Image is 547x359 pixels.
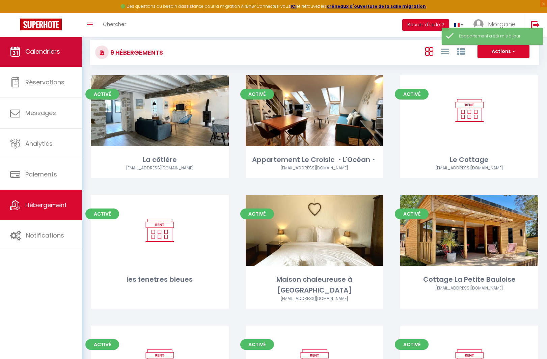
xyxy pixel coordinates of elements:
[85,209,119,219] span: Activé
[240,89,274,100] span: Activé
[20,19,62,30] img: Super Booking
[25,139,53,148] span: Analytics
[103,21,126,28] span: Chercher
[109,45,163,60] h3: 9 Hébergements
[441,46,449,57] a: Vue en Liste
[25,170,57,178] span: Paiements
[91,155,229,165] div: La côtière
[25,78,64,86] span: Réservations
[246,274,384,296] div: Maison chaleureuse à [GEOGRAPHIC_DATA]
[425,46,433,57] a: Vue en Box
[240,209,274,219] span: Activé
[457,46,465,57] a: Vue par Groupe
[459,33,536,39] div: L'appartement a été mis à jour
[477,45,529,58] button: Actions
[327,3,426,9] a: créneaux d'ouverture de la salle migration
[468,13,524,37] a: ... Morgane
[85,89,119,100] span: Activé
[25,201,67,209] span: Hébergement
[91,274,229,285] div: les fenetres bleues
[98,13,131,37] a: Chercher
[402,19,449,31] button: Besoin d'aide ?
[400,285,538,292] div: Airbnb
[291,3,297,9] a: ICI
[473,19,484,29] img: ...
[240,339,274,350] span: Activé
[246,296,384,302] div: Airbnb
[5,3,26,23] button: Ouvrir le widget de chat LiveChat
[25,109,56,117] span: Messages
[26,231,64,240] span: Notifications
[91,165,229,171] div: Airbnb
[400,165,538,171] div: Airbnb
[395,209,429,219] span: Activé
[25,47,60,56] span: Calendriers
[400,155,538,165] div: Le Cottage
[246,165,384,171] div: Airbnb
[518,329,542,354] iframe: Chat
[85,339,119,350] span: Activé
[488,20,516,28] span: Morgane
[246,155,384,165] div: Appartement Le Croisic ・L'Océan・
[400,274,538,285] div: Cottage La Petite Bauloise
[531,21,540,29] img: logout
[395,339,429,350] span: Activé
[395,89,429,100] span: Activé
